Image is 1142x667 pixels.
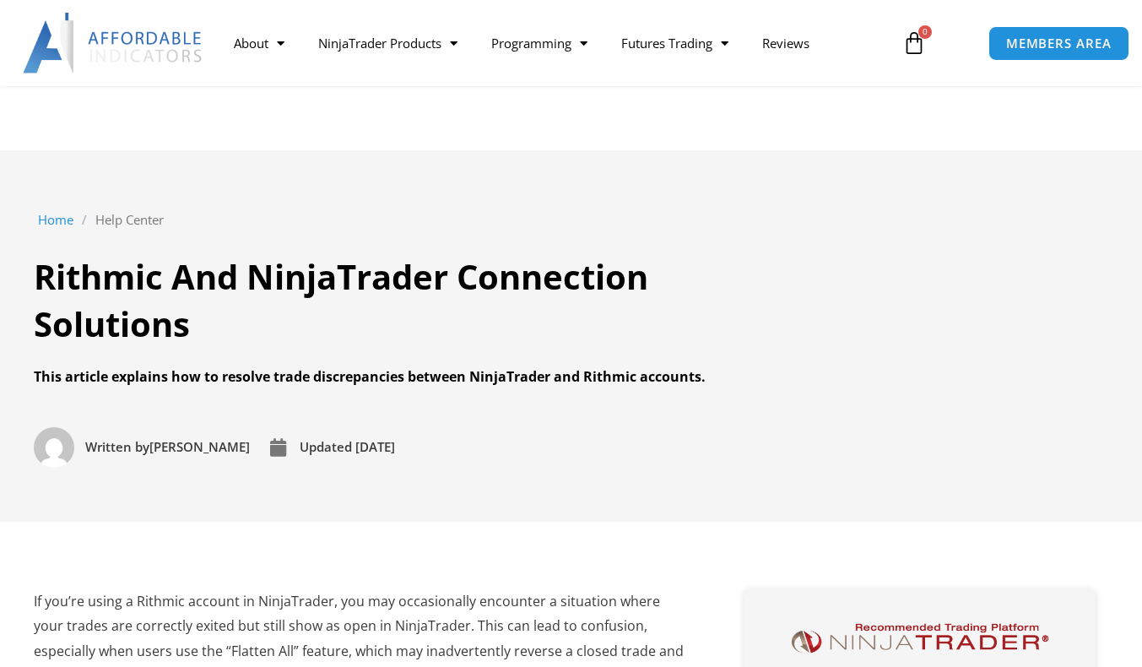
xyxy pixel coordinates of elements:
[95,209,164,232] a: Help Center
[785,619,1055,658] img: NinjaTrader Logo | Affordable Indicators – NinjaTrader
[745,24,826,62] a: Reviews
[604,24,745,62] a: Futures Trading
[85,438,149,455] span: Written by
[355,438,395,455] time: [DATE]
[34,253,810,348] h1: Rithmic And NinjaTrader Connection Solutions
[34,365,810,390] div: This article explains how to resolve trade discrepancies between NinjaTrader and Rithmic accounts.
[918,25,932,39] span: 0
[300,438,352,455] span: Updated
[23,13,204,73] img: LogoAI | Affordable Indicators – NinjaTrader
[217,24,891,62] nav: Menu
[474,24,604,62] a: Programming
[988,26,1129,61] a: MEMBERS AREA
[82,209,87,232] span: /
[217,24,301,62] a: About
[38,209,73,232] a: Home
[301,24,474,62] a: NinjaTrader Products
[34,427,74,468] img: Picture of David Koehler
[1006,37,1112,50] span: MEMBERS AREA
[81,436,250,459] span: [PERSON_NAME]
[877,19,951,68] a: 0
